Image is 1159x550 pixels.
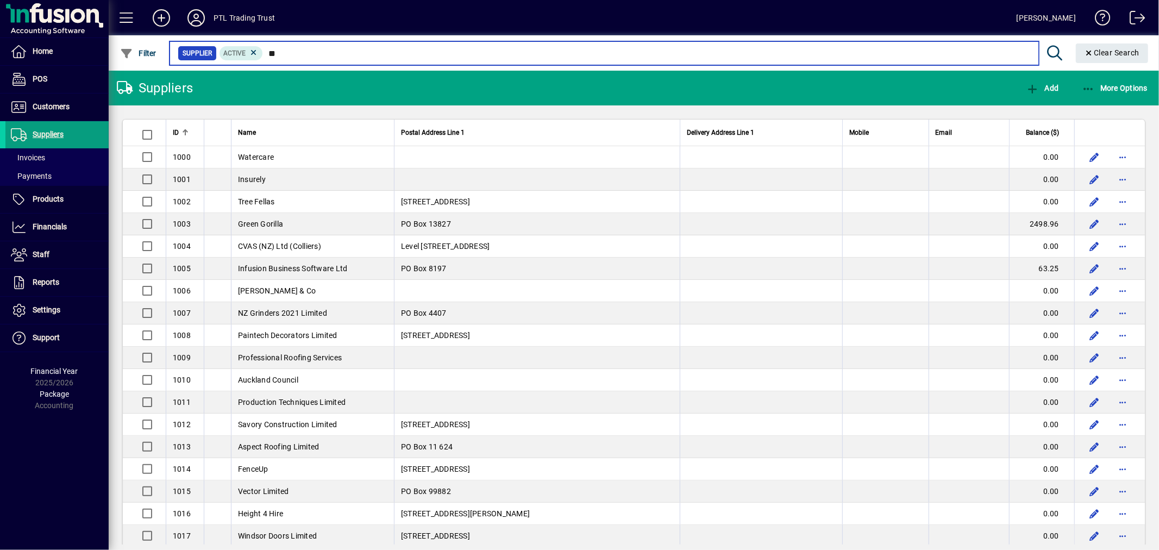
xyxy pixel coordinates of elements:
div: Email [936,127,1003,139]
button: Edit [1086,171,1103,188]
a: POS [5,66,109,93]
span: [STREET_ADDRESS] [401,331,470,340]
a: Staff [5,241,109,268]
button: Edit [1086,237,1103,255]
span: ID [173,127,179,139]
button: Edit [1086,193,1103,210]
button: More options [1114,282,1131,299]
td: 0.00 [1009,458,1074,480]
button: More options [1114,460,1131,478]
td: 0.00 [1009,525,1074,547]
span: Supplier [183,48,212,59]
span: Green Gorilla [238,220,283,228]
a: Payments [5,167,109,185]
span: Delivery Address Line 1 [687,127,754,139]
span: Watercare [238,153,274,161]
span: Email [936,127,953,139]
span: [STREET_ADDRESS] [401,197,470,206]
a: Support [5,324,109,352]
button: Edit [1086,349,1103,366]
span: Settings [33,305,60,314]
span: Professional Roofing Services [238,353,342,362]
button: Edit [1086,460,1103,478]
a: Financials [5,214,109,241]
a: Settings [5,297,109,324]
button: Edit [1086,483,1103,500]
span: [STREET_ADDRESS] [401,420,470,429]
a: Home [5,38,109,65]
span: [STREET_ADDRESS][PERSON_NAME] [401,509,530,518]
span: 1015 [173,487,191,496]
span: FenceUp [238,465,268,473]
span: Staff [33,250,49,259]
button: Edit [1086,148,1103,166]
button: Edit [1086,527,1103,545]
td: 0.00 [1009,191,1074,213]
span: 1012 [173,420,191,429]
a: Invoices [5,148,109,167]
span: Invoices [11,153,45,162]
span: 1006 [173,286,191,295]
button: More options [1114,483,1131,500]
button: Edit [1086,215,1103,233]
span: 1009 [173,353,191,362]
span: Support [33,333,60,342]
span: Savory Construction Limited [238,420,337,429]
a: Customers [5,93,109,121]
td: 0.00 [1009,280,1074,302]
td: 0.00 [1009,391,1074,414]
button: More options [1114,148,1131,166]
button: More options [1114,416,1131,433]
td: 2498.96 [1009,213,1074,235]
span: PO Box 11 624 [401,442,453,451]
span: 1002 [173,197,191,206]
td: 0.00 [1009,168,1074,191]
td: 0.00 [1009,480,1074,503]
span: 1017 [173,532,191,540]
span: Insurely [238,175,266,184]
span: Mobile [849,127,869,139]
span: Tree Fellas [238,197,275,206]
span: Balance ($) [1026,127,1059,139]
span: Infusion Business Software Ltd [238,264,348,273]
mat-chip: Activation Status: Active [220,46,263,60]
button: More options [1114,371,1131,389]
span: Payments [11,172,52,180]
button: More options [1114,237,1131,255]
span: Home [33,47,53,55]
button: Add [1023,78,1061,98]
span: Add [1026,84,1058,92]
span: [STREET_ADDRESS] [401,465,470,473]
span: 1007 [173,309,191,317]
div: Suppliers [117,79,193,97]
div: PTL Trading Trust [214,9,275,27]
a: Products [5,186,109,213]
button: Edit [1086,416,1103,433]
span: CVAS (NZ) Ltd (Colliers) [238,242,321,251]
td: 0.00 [1009,302,1074,324]
button: Filter [117,43,159,63]
button: More options [1114,171,1131,188]
button: More options [1114,260,1131,277]
div: [PERSON_NAME] [1017,9,1076,27]
span: Active [224,49,246,57]
span: Aspect Roofing Limited [238,442,319,451]
button: More options [1114,327,1131,344]
span: POS [33,74,47,83]
a: Knowledge Base [1087,2,1111,37]
span: Level [STREET_ADDRESS] [401,242,490,251]
span: NZ Grinders 2021 Limited [238,309,327,317]
span: Production Techniques Limited [238,398,346,407]
span: Postal Address Line 1 [401,127,465,139]
span: PO Box 13827 [401,220,451,228]
button: More options [1114,438,1131,455]
span: Suppliers [33,130,64,139]
span: Height 4 Hire [238,509,283,518]
button: Edit [1086,505,1103,522]
td: 0.00 [1009,503,1074,525]
span: Reports [33,278,59,286]
button: More options [1114,193,1131,210]
button: Edit [1086,304,1103,322]
span: [STREET_ADDRESS] [401,532,470,540]
a: Logout [1122,2,1145,37]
